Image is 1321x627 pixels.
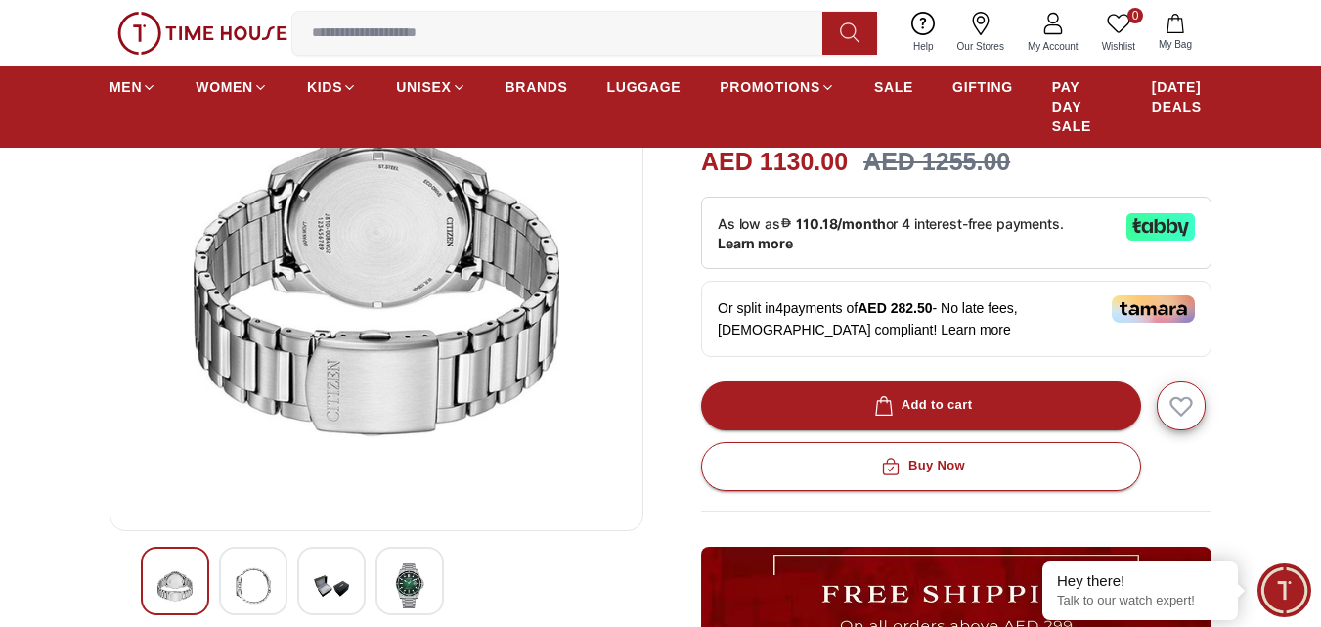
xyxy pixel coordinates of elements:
[506,77,568,97] span: BRANDS
[110,69,156,105] a: MEN
[952,69,1013,105] a: GIFTING
[1057,571,1223,591] div: Hey there!
[946,8,1016,58] a: Our Stores
[506,69,568,105] a: BRANDS
[126,45,627,515] img: CITIZEN Eco Drive Men - AW1811-82X
[870,394,973,417] div: Add to cart
[720,69,835,105] a: PROMOTIONS
[396,69,465,105] a: UNISEX
[701,281,1211,357] div: Or split in 4 payments of - No late fees, [DEMOGRAPHIC_DATA] compliant!
[157,563,193,608] img: CITIZEN Eco Drive Men - AW1811-82X
[701,144,848,181] h2: AED 1130.00
[1112,295,1195,323] img: Tamara
[236,563,271,608] img: CITIZEN Eco Drive Men - AW1811-82X
[905,39,942,54] span: Help
[110,77,142,97] span: MEN
[307,69,357,105] a: KIDS
[607,69,682,105] a: LUGGAGE
[392,563,427,608] img: CITIZEN Eco Drive Men - AW1811-82X
[720,77,820,97] span: PROMOTIONS
[1020,39,1086,54] span: My Account
[1152,69,1211,124] a: [DATE] DEALS
[1057,593,1223,609] p: Talk to our watch expert!
[874,77,913,97] span: SALE
[941,322,1011,337] span: Learn more
[949,39,1012,54] span: Our Stores
[1052,77,1113,136] span: PAY DAY SALE
[1090,8,1147,58] a: 0Wishlist
[1151,37,1200,52] span: My Bag
[701,381,1141,430] button: Add to cart
[1094,39,1143,54] span: Wishlist
[1127,8,1143,23] span: 0
[607,77,682,97] span: LUGGAGE
[1152,77,1211,116] span: [DATE] DEALS
[858,300,932,316] span: AED 282.50
[196,69,268,105] a: WOMEN
[396,77,451,97] span: UNISEX
[952,77,1013,97] span: GIFTING
[874,69,913,105] a: SALE
[1257,563,1311,617] div: Chat Widget
[701,442,1141,491] button: Buy Now
[902,8,946,58] a: Help
[314,563,349,608] img: CITIZEN Eco Drive Men - AW1811-82X
[196,77,253,97] span: WOMEN
[307,77,342,97] span: KIDS
[1147,10,1204,56] button: My Bag
[877,455,965,477] div: Buy Now
[1052,69,1113,144] a: PAY DAY SALE
[117,12,287,55] img: ...
[863,144,1010,181] h3: AED 1255.00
